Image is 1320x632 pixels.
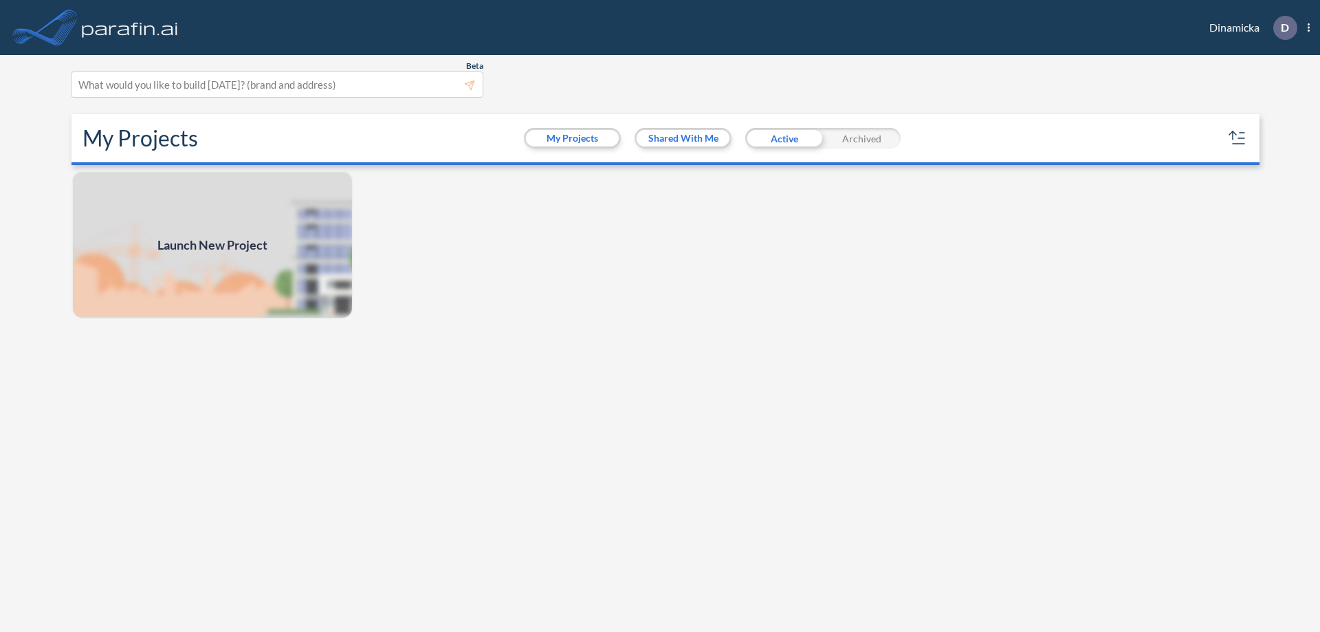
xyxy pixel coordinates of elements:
[466,61,483,72] span: Beta
[1226,127,1248,149] button: sort
[157,236,267,254] span: Launch New Project
[823,128,901,149] div: Archived
[745,128,823,149] div: Active
[1189,16,1310,40] div: Dinamicka
[71,171,353,319] a: Launch New Project
[526,130,619,146] button: My Projects
[82,125,198,151] h2: My Projects
[1281,21,1289,34] p: D
[79,14,181,41] img: logo
[637,130,729,146] button: Shared With Me
[71,171,353,319] img: add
